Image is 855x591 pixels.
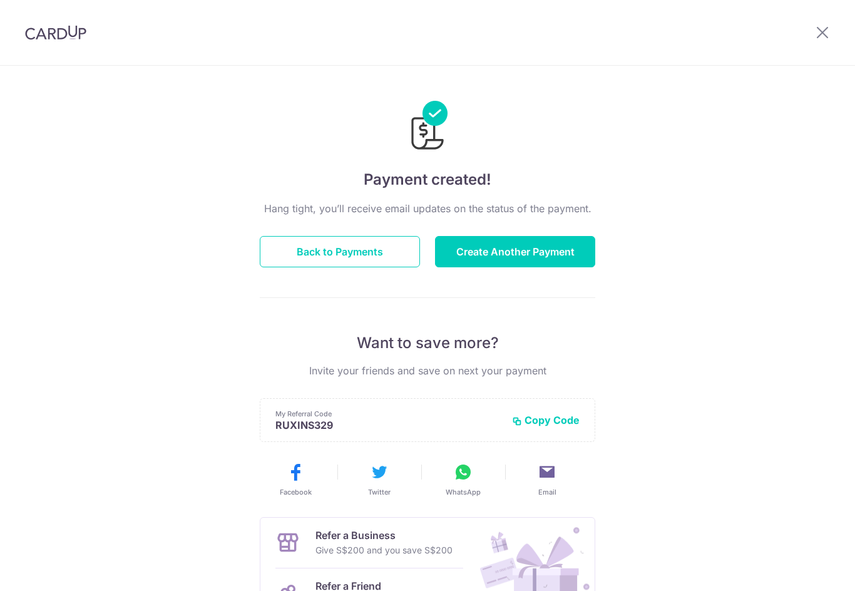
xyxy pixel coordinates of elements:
p: RUXINS329 [275,419,502,431]
p: My Referral Code [275,409,502,419]
button: Facebook [259,462,332,497]
p: Hang tight, you’ll receive email updates on the status of the payment. [260,201,595,216]
button: Email [510,462,584,497]
img: CardUp [25,25,86,40]
h4: Payment created! [260,168,595,191]
span: Facebook [280,487,312,497]
p: Refer a Business [315,528,453,543]
p: Give S$200 and you save S$200 [315,543,453,558]
p: Invite your friends and save on next your payment [260,363,595,378]
p: Want to save more? [260,333,595,353]
button: WhatsApp [426,462,500,497]
span: Email [538,487,556,497]
button: Create Another Payment [435,236,595,267]
span: WhatsApp [446,487,481,497]
button: Twitter [342,462,416,497]
img: Payments [407,101,448,153]
span: Twitter [368,487,391,497]
button: Copy Code [512,414,580,426]
button: Back to Payments [260,236,420,267]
